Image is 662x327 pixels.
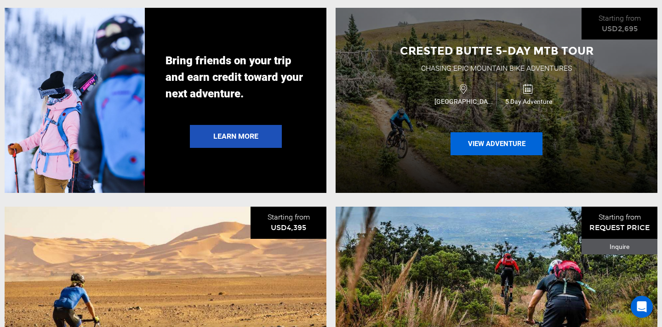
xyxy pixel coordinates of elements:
[421,63,572,74] div: Chasing Epic Mountain Bike Adventures
[631,296,653,318] div: Open Intercom Messenger
[451,132,542,155] button: View Adventure
[400,44,594,57] span: Crested Butte 5-Day MTB Tour
[432,97,496,106] span: [GEOGRAPHIC_DATA]
[497,97,561,106] span: 5 Day Adventure
[165,52,306,102] p: Bring friends on your trip and earn credit toward your next adventure.
[190,125,282,148] a: Learn More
